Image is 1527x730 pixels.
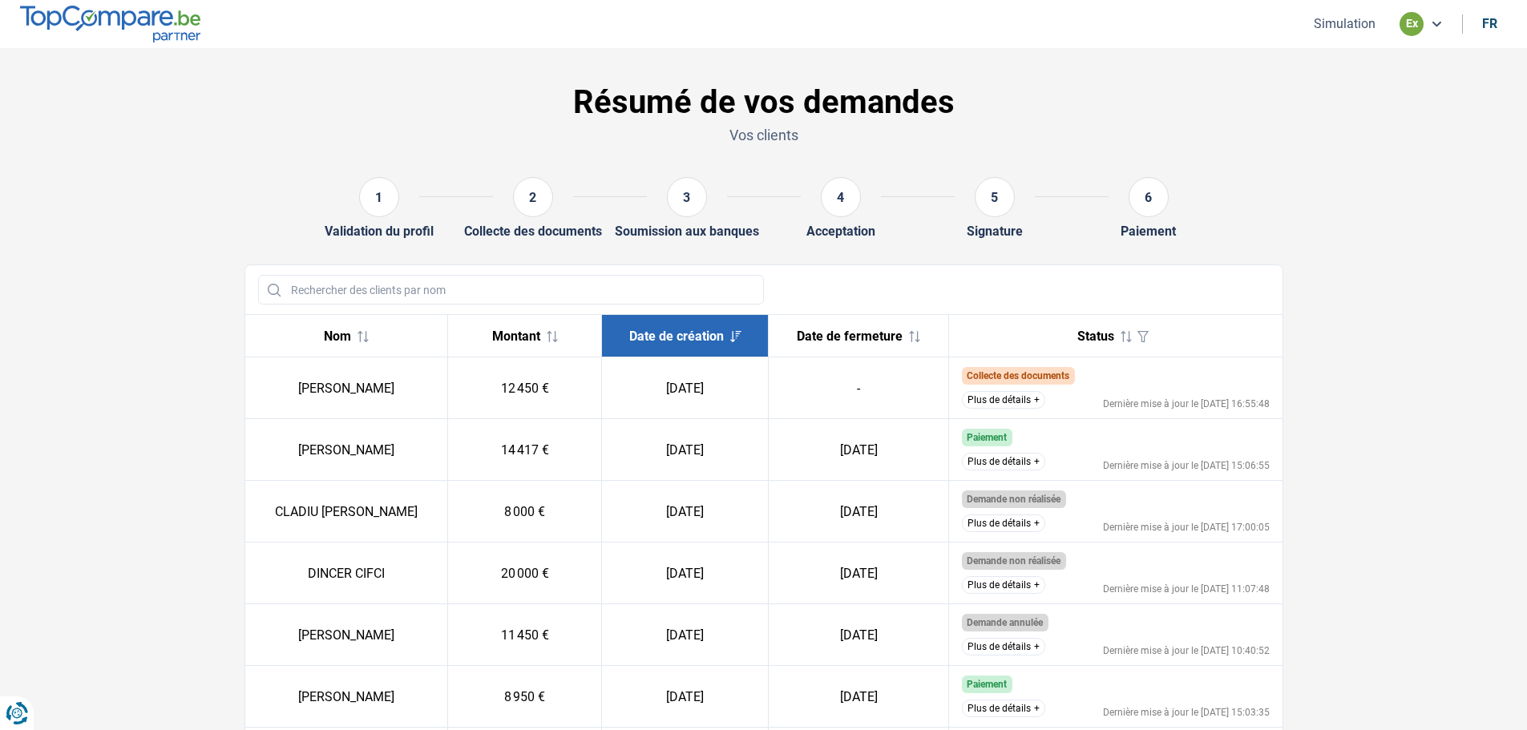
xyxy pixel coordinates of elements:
td: - [769,357,949,419]
div: 6 [1129,177,1169,217]
h1: Résumé de vos demandes [244,83,1283,122]
span: Demande non réalisée [967,494,1060,505]
div: Dernière mise à jour le [DATE] 17:00:05 [1103,522,1270,532]
button: Plus de détails [962,514,1045,532]
span: Paiement [967,679,1007,690]
div: Dernière mise à jour le [DATE] 15:06:55 [1103,461,1270,470]
button: Simulation [1309,15,1380,32]
td: [DATE] [602,604,769,666]
td: [PERSON_NAME] [245,357,448,419]
td: [DATE] [602,542,769,604]
div: 2 [513,177,553,217]
td: [DATE] [602,481,769,542]
td: 8 000 € [448,481,602,542]
td: [DATE] [769,419,949,481]
button: Plus de détails [962,453,1045,470]
td: [DATE] [769,666,949,728]
div: Soumission aux banques [615,224,759,239]
div: fr [1482,16,1497,31]
button: Plus de détails [962,638,1045,655]
div: Acceptation [806,224,875,239]
td: 12 450 € [448,357,602,419]
td: [DATE] [769,542,949,604]
input: Rechercher des clients par nom [258,275,764,305]
span: Paiement [967,432,1007,443]
div: 1 [359,177,399,217]
td: 11 450 € [448,604,602,666]
button: Plus de détails [962,576,1045,594]
span: Date de fermeture [797,329,903,344]
div: Dernière mise à jour le [DATE] 15:03:35 [1103,708,1270,717]
span: Collecte des documents [967,370,1069,381]
div: 5 [975,177,1015,217]
div: Dernière mise à jour le [DATE] 16:55:48 [1103,399,1270,409]
td: 20 000 € [448,542,602,604]
td: [DATE] [602,357,769,419]
td: 8 950 € [448,666,602,728]
td: [PERSON_NAME] [245,419,448,481]
img: TopCompare.be [20,6,200,42]
span: Montant [492,329,540,344]
span: Nom [324,329,351,344]
td: [DATE] [769,604,949,666]
div: 3 [667,177,707,217]
span: Date de création [629,329,724,344]
div: 4 [821,177,861,217]
div: Validation du profil [325,224,434,239]
div: Dernière mise à jour le [DATE] 10:40:52 [1103,646,1270,655]
div: Paiement [1121,224,1176,239]
td: CLADIU [PERSON_NAME] [245,481,448,542]
td: [DATE] [602,666,769,728]
span: Demande annulée [967,617,1043,628]
td: 14 417 € [448,419,602,481]
div: Signature [967,224,1023,239]
td: [DATE] [769,481,949,542]
p: Vos clients [244,125,1283,145]
div: Dernière mise à jour le [DATE] 11:07:48 [1103,584,1270,594]
td: [DATE] [602,419,769,481]
span: Status [1077,329,1114,344]
button: Plus de détails [962,391,1045,409]
button: Plus de détails [962,700,1045,717]
div: Collecte des documents [464,224,602,239]
span: Demande non réalisée [967,555,1060,567]
div: ex [1400,12,1424,36]
td: [PERSON_NAME] [245,666,448,728]
td: [PERSON_NAME] [245,604,448,666]
td: DINCER CIFCI [245,542,448,604]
